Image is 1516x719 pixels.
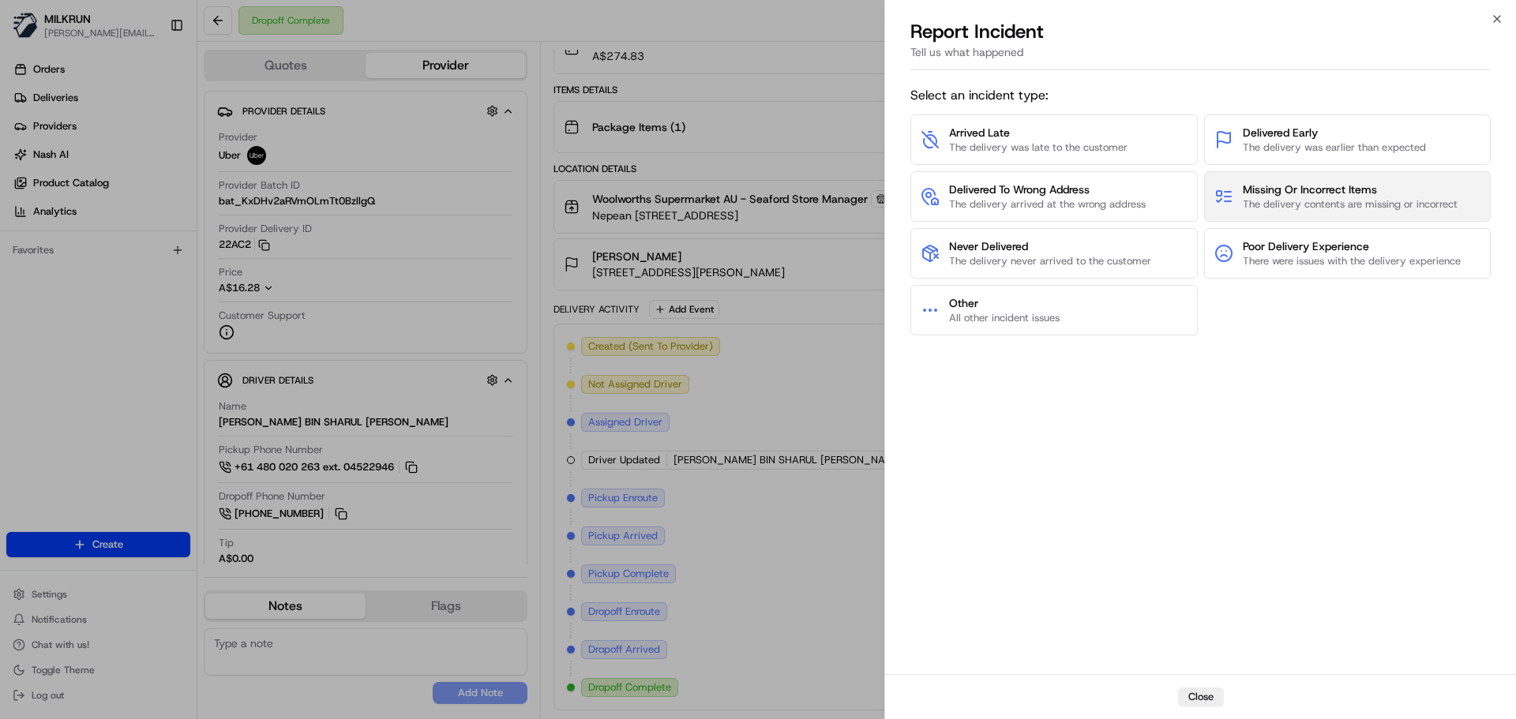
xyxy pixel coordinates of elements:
span: The delivery never arrived to the customer [949,254,1151,268]
span: The delivery contents are missing or incorrect [1243,197,1458,212]
span: The delivery was late to the customer [949,140,1128,155]
button: Missing Or Incorrect ItemsThe delivery contents are missing or incorrect [1204,171,1492,222]
span: Poor Delivery Experience [1243,238,1461,254]
span: The delivery was earlier than expected [1243,140,1426,155]
button: Poor Delivery ExperienceThere were issues with the delivery experience [1204,228,1492,279]
span: Other [949,295,1060,311]
p: Report Incident [910,19,1044,44]
button: Never DeliveredThe delivery never arrived to the customer [910,228,1198,279]
button: OtherAll other incident issues [910,285,1198,335]
div: Tell us what happened [910,44,1491,70]
span: The delivery arrived at the wrong address [949,197,1146,212]
button: Delivered To Wrong AddressThe delivery arrived at the wrong address [910,171,1198,222]
span: Arrived Late [949,125,1128,140]
span: All other incident issues [949,311,1060,325]
span: There were issues with the delivery experience [1243,254,1461,268]
span: Never Delivered [949,238,1151,254]
span: Delivered Early [1243,125,1426,140]
button: Arrived LateThe delivery was late to the customer [910,114,1198,165]
button: Delivered EarlyThe delivery was earlier than expected [1204,114,1492,165]
span: Missing Or Incorrect Items [1243,182,1458,197]
button: Close [1178,687,1224,706]
span: Delivered To Wrong Address [949,182,1146,197]
span: Select an incident type: [910,86,1491,105]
